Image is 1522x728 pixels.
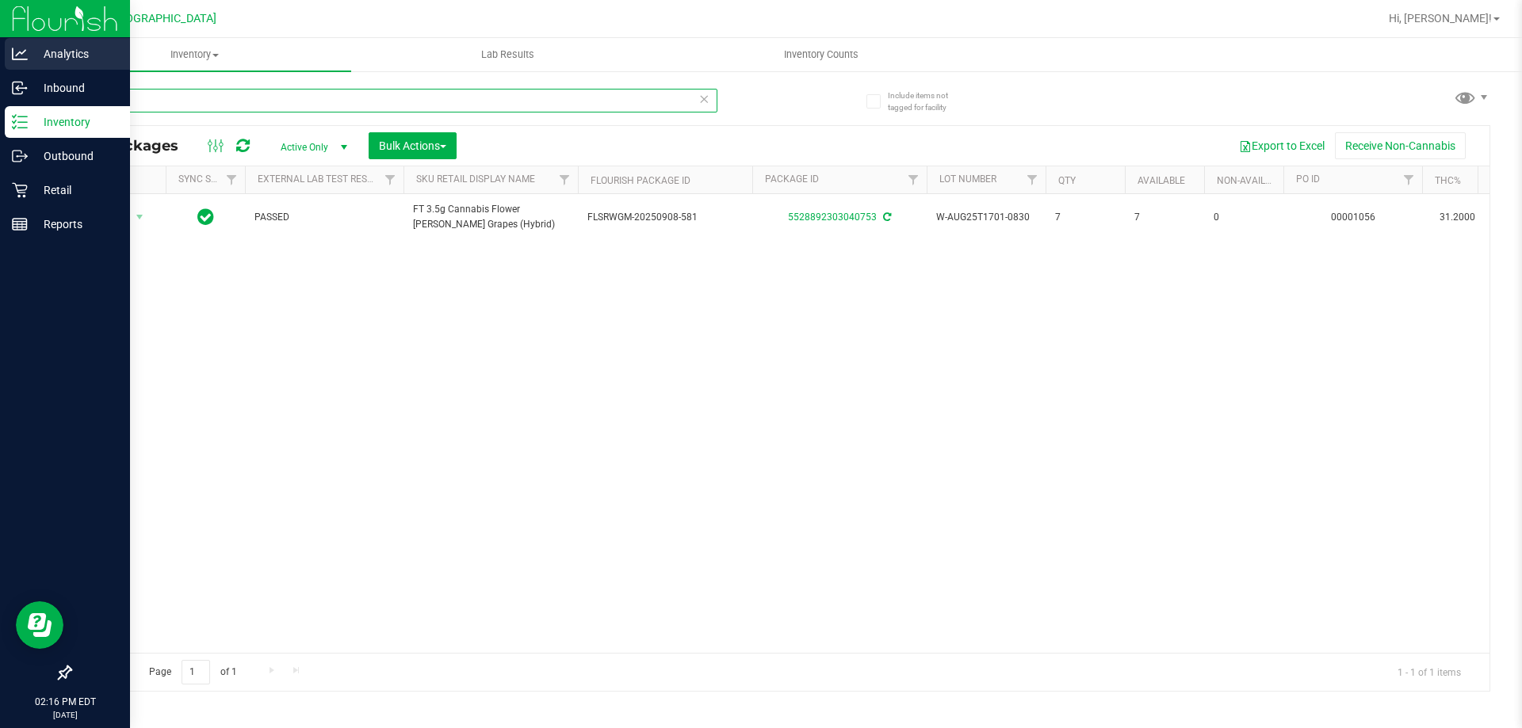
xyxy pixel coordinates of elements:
a: Non-Available [1217,175,1287,186]
a: Qty [1058,175,1076,186]
a: Sync Status [178,173,239,185]
a: Filter [552,166,578,193]
input: 1 [182,660,210,684]
inline-svg: Outbound [12,148,28,164]
span: 7 [1134,210,1195,225]
input: Search Package ID, Item Name, SKU, Lot or Part Number... [70,89,717,112]
a: Available [1138,175,1185,186]
span: [GEOGRAPHIC_DATA] [108,12,216,25]
inline-svg: Inbound [12,80,28,96]
a: Filter [901,166,927,193]
a: Filter [377,166,403,193]
span: 1 - 1 of 1 items [1385,660,1474,684]
span: FLSRWGM-20250908-581 [587,210,743,225]
span: Inventory [38,48,351,62]
a: PO ID [1296,173,1320,185]
span: Bulk Actions [379,139,446,152]
a: Lot Number [939,173,996,185]
span: Inventory Counts [763,48,880,62]
span: Lab Results [460,48,556,62]
a: Package ID [765,173,819,185]
a: External Lab Test Result [258,173,382,185]
a: Flourish Package ID [591,175,690,186]
p: [DATE] [7,709,123,721]
span: select [130,206,150,228]
button: Export to Excel [1229,132,1335,159]
span: All Packages [82,137,194,154]
span: 7 [1055,210,1115,225]
a: Inventory Counts [664,38,977,71]
p: Analytics [28,44,123,63]
span: Page of 1 [136,660,250,684]
iframe: Resource center [16,601,63,649]
a: Filter [1396,166,1422,193]
inline-svg: Inventory [12,114,28,130]
button: Receive Non-Cannabis [1335,132,1466,159]
a: Inventory [38,38,351,71]
span: Hi, [PERSON_NAME]! [1389,12,1492,25]
button: Bulk Actions [369,132,457,159]
a: Sku Retail Display Name [416,173,535,185]
a: Filter [1019,166,1046,193]
p: Inventory [28,112,123,131]
inline-svg: Retail [12,182,28,198]
inline-svg: Analytics [12,46,28,62]
span: W-AUG25T1701-0830 [936,210,1036,225]
span: 31.2000 [1432,206,1483,229]
a: THC% [1435,175,1461,186]
a: Lab Results [351,38,664,71]
a: Filter [219,166,245,193]
span: Clear [698,89,709,109]
span: In Sync [197,206,214,228]
span: 0 [1214,210,1274,225]
p: Retail [28,181,123,200]
span: PASSED [254,210,394,225]
inline-svg: Reports [12,216,28,232]
span: Include items not tagged for facility [888,90,967,113]
span: FT 3.5g Cannabis Flower [PERSON_NAME] Grapes (Hybrid) [413,202,568,232]
a: 5528892303040753 [788,212,877,223]
p: Reports [28,215,123,234]
p: Inbound [28,78,123,97]
a: 00001056 [1331,212,1375,223]
span: Sync from Compliance System [881,212,891,223]
p: 02:16 PM EDT [7,695,123,709]
p: Outbound [28,147,123,166]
